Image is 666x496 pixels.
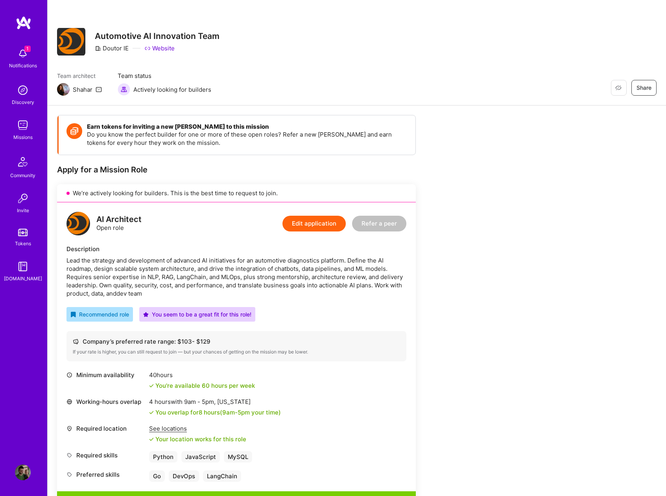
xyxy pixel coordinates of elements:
[15,465,31,480] img: User Avatar
[149,383,154,388] i: icon Check
[13,152,32,171] img: Community
[15,46,31,61] img: bell
[17,206,29,215] div: Invite
[57,28,85,56] img: Company Logo
[66,256,406,298] div: Lead the strategy and development of advanced AI initiatives for an automotive diagnostics platfo...
[66,426,72,431] i: icon Location
[57,184,416,202] div: We’re actively looking for builders. This is the best time to request to join.
[66,212,90,235] img: logo
[66,472,72,477] i: icon Tag
[73,337,400,346] div: Company’s preferred rate range: $ 103 - $ 129
[66,470,145,479] div: Preferred skills
[15,82,31,98] img: discovery
[66,398,145,406] div: Working-hours overlap
[4,274,42,283] div: [DOMAIN_NAME]
[96,215,142,224] div: AI Architect
[18,229,28,236] img: tokens
[133,85,211,94] span: Actively looking for builders
[224,451,252,463] div: MySQL
[118,83,130,96] img: Actively looking for builders
[149,451,177,463] div: Python
[222,409,250,416] span: 9am - 5pm
[95,31,220,41] h3: Automotive AI Innovation Team
[203,470,241,482] div: LangChain
[87,130,408,147] p: Do you know the perfect builder for one or more of these open roles? Refer a new [PERSON_NAME] an...
[149,435,246,443] div: Your location works for this role
[70,310,129,318] div: Recommended role
[149,470,165,482] div: Go
[636,84,651,92] span: Share
[57,72,102,80] span: Team architect
[9,61,37,70] div: Notifications
[66,399,72,405] i: icon World
[15,191,31,206] img: Invite
[143,312,149,317] i: icon PurpleStar
[15,239,31,248] div: Tokens
[149,437,154,442] i: icon Check
[95,45,101,52] i: icon CompanyGray
[15,259,31,274] img: guide book
[149,410,154,415] i: icon Check
[15,117,31,133] img: teamwork
[181,451,220,463] div: JavaScript
[73,349,400,355] div: If your rate is higher, you can still request to join — but your chances of getting on the missio...
[149,424,246,433] div: See locations
[57,165,416,175] div: Apply for a Mission Role
[96,86,102,93] i: icon Mail
[66,245,406,253] div: Description
[352,216,406,231] button: Refer a peer
[70,312,76,317] i: icon RecommendedBadge
[144,44,175,52] a: Website
[282,216,346,231] button: Edit application
[149,398,281,406] div: 4 hours with [US_STATE]
[66,452,72,458] i: icon Tag
[24,46,31,52] span: 1
[73,85,92,94] div: Shahar
[13,133,33,141] div: Missions
[169,470,199,482] div: DevOps
[118,72,211,80] span: Team status
[13,465,33,480] a: User Avatar
[183,398,217,405] span: 9am - 5pm ,
[631,80,657,96] button: Share
[16,16,31,30] img: logo
[66,371,145,379] div: Minimum availability
[10,171,35,180] div: Community
[66,451,145,459] div: Required skills
[66,424,145,433] div: Required location
[615,85,622,91] i: icon EyeClosed
[66,372,72,378] i: icon Clock
[57,83,70,96] img: Team Architect
[12,98,34,106] div: Discovery
[66,123,82,139] img: Token icon
[155,408,281,416] div: You overlap for 8 hours ( your time)
[96,215,142,232] div: Open role
[95,44,129,52] div: Doutor IE
[149,371,255,379] div: 40 hours
[87,123,408,130] h4: Earn tokens for inviting a new [PERSON_NAME] to this mission
[73,339,79,344] i: icon Cash
[149,381,255,390] div: You're available 60 hours per week
[143,310,251,318] div: You seem to be a great fit for this role!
